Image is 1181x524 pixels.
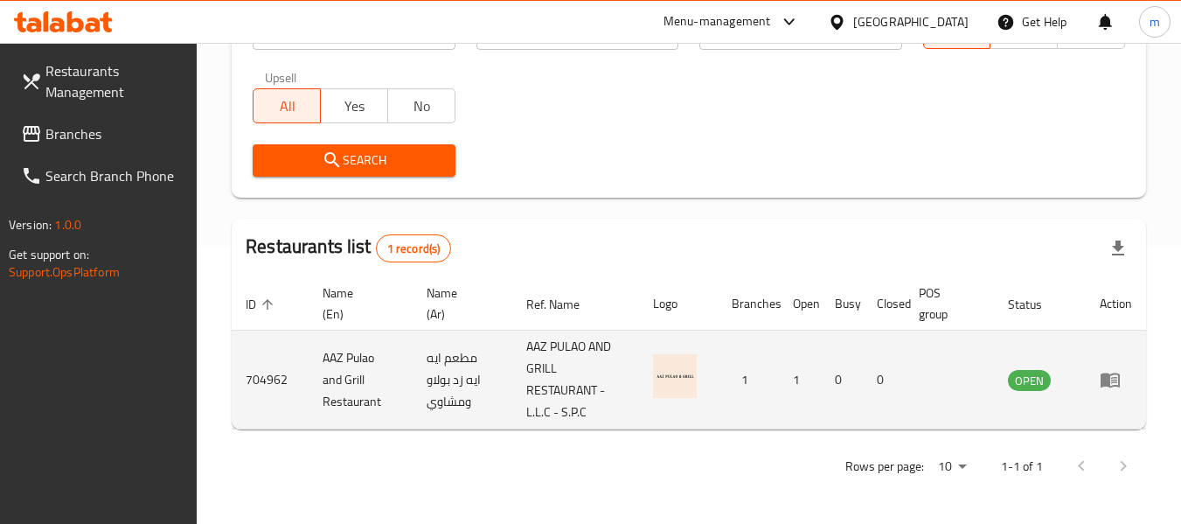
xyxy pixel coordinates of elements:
a: Branches [7,113,198,155]
button: All [253,88,321,123]
span: Branches [45,123,184,144]
p: Rows per page: [845,456,924,478]
span: TGO [997,19,1051,45]
th: Logo [639,277,718,331]
div: Menu-management [663,11,771,32]
span: Get support on: [9,243,89,266]
button: Search [253,144,455,177]
span: All [261,94,314,119]
span: All [931,19,984,45]
table: enhanced table [232,277,1146,430]
td: AAZ PULAO AND GRILL RESTAURANT - L.L.C - S.P.C [512,331,639,430]
div: Total records count [376,234,452,262]
span: TMP [1065,19,1118,45]
td: 1 [779,331,821,430]
span: Restaurants Management [45,60,184,102]
span: 1.0.0 [54,213,81,236]
td: 0 [863,331,905,430]
th: Closed [863,277,905,331]
a: Support.OpsPlatform [9,261,120,283]
div: Menu [1100,369,1132,390]
th: Open [779,277,821,331]
th: Busy [821,277,863,331]
td: 704962 [232,331,309,430]
span: POS group [919,283,973,325]
div: OPEN [1008,370,1051,391]
span: ID [246,294,279,315]
a: Search Branch Phone [7,155,198,197]
a: Restaurants Management [7,50,198,113]
p: 1-1 of 1 [1001,456,1043,478]
span: Yes [328,94,381,119]
img: AAZ Pulao and Grill Restaurant [653,354,697,398]
h2: Restaurants list [246,234,451,262]
span: Search Branch Phone [45,165,184,186]
span: 1 record(s) [377,241,451,257]
span: Ref. Name [526,294,602,315]
td: AAZ Pulao and Grill Restaurant [309,331,413,430]
label: Upsell [265,71,297,83]
span: Name (En) [323,283,392,325]
span: Search [267,150,441,171]
span: No [395,94,448,119]
th: Action [1086,277,1146,331]
span: Version: [9,213,52,236]
button: Yes [320,88,388,123]
td: 0 [821,331,863,430]
span: Status [1008,294,1065,315]
span: m [1150,12,1160,31]
th: Branches [718,277,779,331]
div: Rows per page: [931,454,973,480]
span: OPEN [1008,371,1051,391]
button: No [387,88,455,123]
div: [GEOGRAPHIC_DATA] [853,12,969,31]
span: Name (Ar) [427,283,491,325]
td: مطعم ايه ايه زد بولاو ومشاوي [413,331,512,430]
div: Export file [1097,227,1139,269]
td: 1 [718,331,779,430]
